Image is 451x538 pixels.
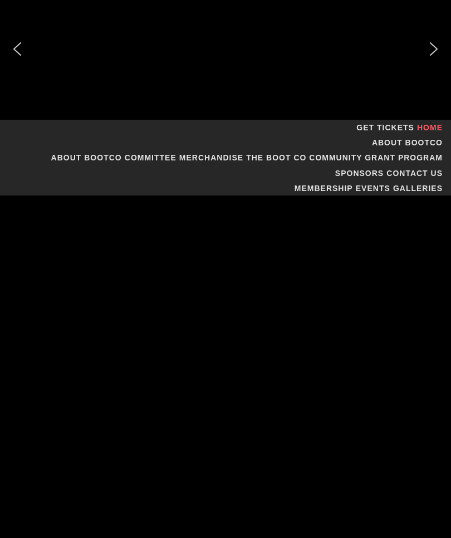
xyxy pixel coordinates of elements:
a: About BootCo [372,138,443,147]
a: Merchandise [179,153,243,162]
a: Membership [295,184,353,193]
a: Home [417,123,443,132]
img: previous arrow [8,40,26,58]
a: Committee [125,153,177,162]
a: Sponsors [335,169,384,178]
a: Events [356,184,390,193]
img: next arrow [425,40,443,58]
a: The Boot Co Community Grant Program [246,153,443,162]
a: Galleries [393,184,443,193]
a: About BootCo [51,153,122,162]
a: GET TICKETS [356,123,414,132]
a: Contact Us [386,169,443,178]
